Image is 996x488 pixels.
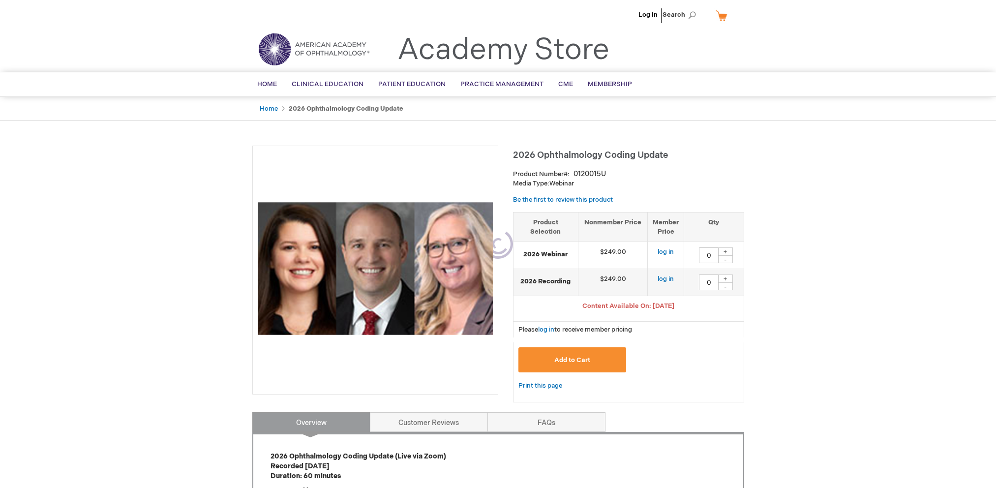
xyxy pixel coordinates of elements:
[578,212,648,242] th: Nonmember Price
[518,277,573,286] strong: 2026 Recording
[718,247,733,256] div: +
[487,412,605,432] a: FAQs
[378,80,446,88] span: Patient Education
[513,170,570,178] strong: Product Number
[718,282,733,290] div: -
[397,32,609,68] a: Academy Store
[260,105,278,113] a: Home
[578,242,648,269] td: $249.00
[513,212,578,242] th: Product Selection
[578,269,648,296] td: $249.00
[558,80,573,88] span: CME
[518,347,627,372] button: Add to Cart
[554,356,590,364] span: Add to Cart
[518,250,573,259] strong: 2026 Webinar
[718,255,733,263] div: -
[648,212,684,242] th: Member Price
[718,274,733,283] div: +
[699,247,719,263] input: Qty
[460,80,543,88] span: Practice Management
[582,302,674,310] span: Content Available On: [DATE]
[699,274,719,290] input: Qty
[638,11,658,19] a: Log In
[663,5,700,25] span: Search
[258,151,493,386] img: 2026 Ophthalmology Coding Update
[573,169,606,179] div: 0120015U
[513,180,549,187] strong: Media Type:
[289,105,403,113] strong: 2026 Ophthalmology Coding Update
[518,380,562,392] a: Print this page
[252,412,370,432] a: Overview
[513,179,744,188] p: Webinar
[257,80,277,88] span: Home
[271,452,446,480] strong: 2026 Ophthalmology Coding Update (Live via Zoom) Recorded [DATE] Duration: 60 minutes
[658,248,674,256] a: log in
[370,412,488,432] a: Customer Reviews
[538,326,554,334] a: log in
[513,196,613,204] a: Be the first to review this product
[513,150,668,160] span: 2026 Ophthalmology Coding Update
[292,80,363,88] span: Clinical Education
[658,275,674,283] a: log in
[684,212,744,242] th: Qty
[518,326,632,334] span: Please to receive member pricing
[588,80,632,88] span: Membership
